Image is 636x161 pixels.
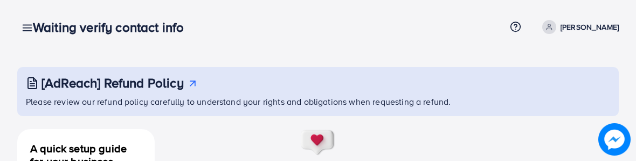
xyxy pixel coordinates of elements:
img: image [598,123,631,156]
img: success [300,129,336,156]
a: [PERSON_NAME] [538,20,619,34]
p: Please review our refund policy carefully to understand your rights and obligations when requesti... [26,95,612,108]
p: [PERSON_NAME] [561,21,619,33]
h3: [AdReach] Refund Policy [42,75,184,91]
h3: Waiting verify contact info [33,19,192,35]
